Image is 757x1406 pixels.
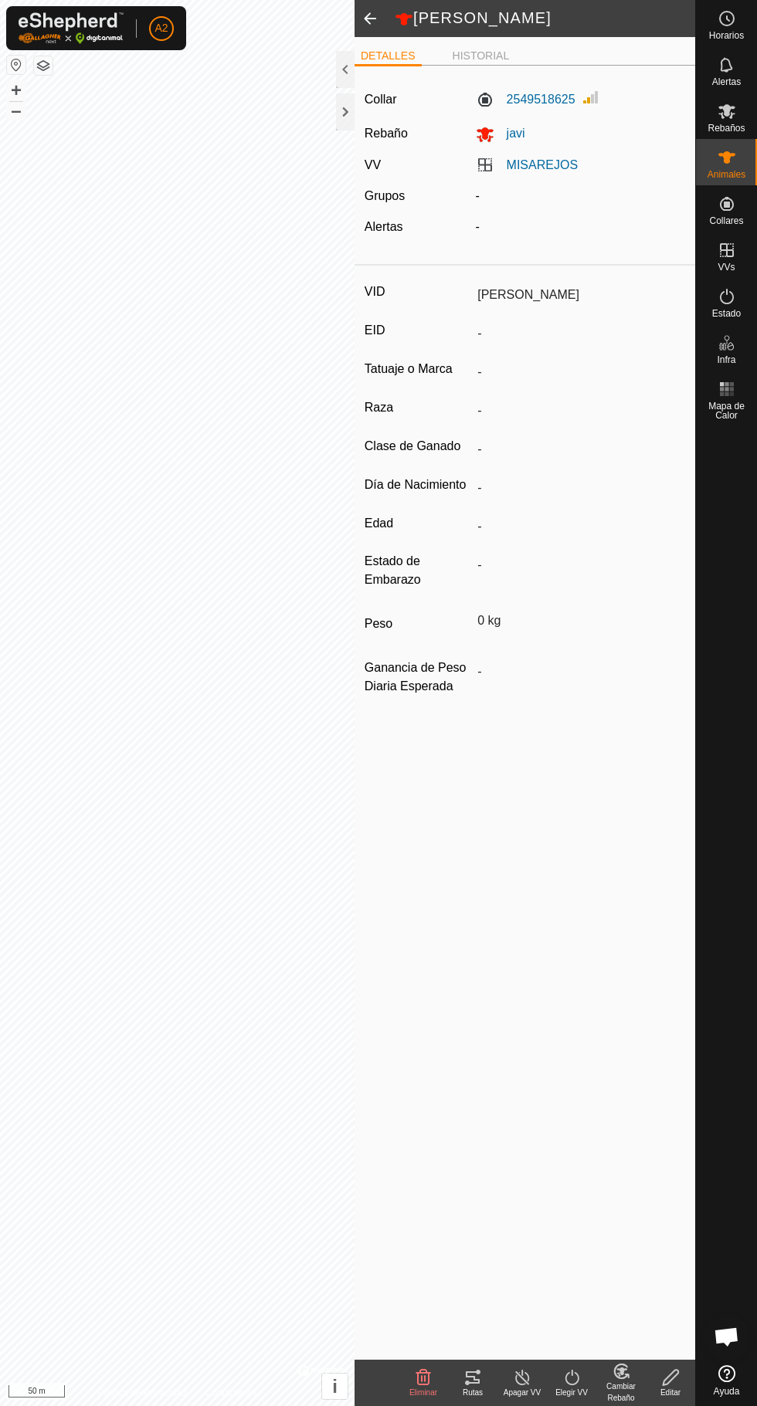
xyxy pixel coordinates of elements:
[470,218,692,236] div: -
[409,1388,437,1397] span: Eliminar
[700,401,753,420] span: Mapa de Calor
[365,189,405,202] label: Grupos
[365,320,471,340] label: EID
[708,124,745,133] span: Rebaños
[476,90,575,109] label: 2549518625
[596,1381,646,1404] div: Cambiar Rebaño
[365,608,471,640] label: Peso
[365,282,471,302] label: VID
[355,48,422,66] li: DETALLES
[19,12,124,44] img: Logo Gallagher
[709,31,744,40] span: Horarios
[7,101,25,120] button: –
[205,1386,257,1400] a: Contáctenos
[712,309,741,318] span: Estado
[646,1387,695,1398] div: Editar
[365,158,381,171] label: VV
[97,1386,186,1400] a: Política de Privacidad
[494,127,525,140] span: javi
[507,158,578,171] a: MISAREJOS
[365,475,471,495] label: Día de Nacimiento
[365,659,471,696] label: Ganancia de Peso Diaria Esperada
[448,1387,497,1398] div: Rutas
[547,1387,596,1398] div: Elegir VV
[365,220,403,233] label: Alertas
[497,1387,547,1398] div: Apagar VV
[446,48,516,64] li: HISTORIAL
[696,1359,757,1402] a: Ayuda
[708,170,745,179] span: Animales
[365,127,408,140] label: Rebaño
[714,1387,740,1396] span: Ayuda
[7,81,25,100] button: +
[718,263,735,272] span: VVs
[365,552,471,589] label: Estado de Embarazo
[704,1313,750,1360] div: Chat abierto
[582,88,600,107] img: Intensidad de Señal
[365,513,471,534] label: Edad
[7,56,25,74] button: Restablecer Mapa
[365,90,397,109] label: Collar
[395,8,695,29] h2: [PERSON_NAME]
[365,398,471,418] label: Raza
[322,1374,348,1399] button: i
[470,187,692,205] div: -
[717,355,735,364] span: Infra
[365,436,471,456] label: Clase de Ganado
[34,56,53,75] button: Capas del Mapa
[332,1376,338,1397] span: i
[712,77,741,86] span: Alertas
[709,216,743,225] span: Collares
[365,359,471,379] label: Tatuaje o Marca
[154,20,168,36] span: A2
